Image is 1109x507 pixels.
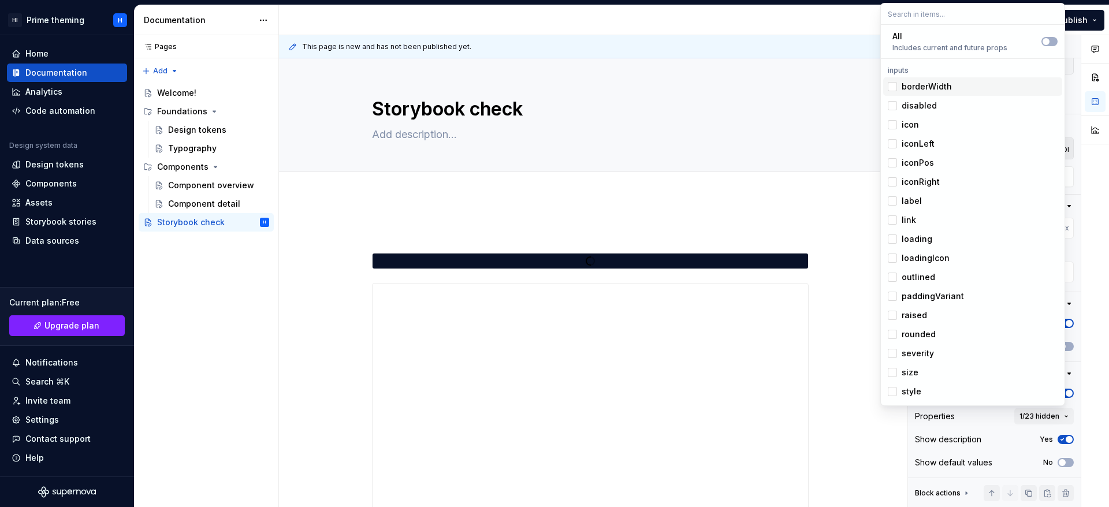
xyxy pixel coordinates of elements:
[27,14,84,26] div: Prime theming
[915,485,971,501] div: Block actions
[139,213,274,232] a: Storybook checkH
[7,353,127,372] button: Notifications
[1043,458,1053,467] label: No
[25,86,62,98] div: Analytics
[902,252,950,264] div: loadingIcon
[892,43,1007,53] div: Includes current and future props
[7,430,127,448] button: Contact support
[44,320,99,331] span: Upgrade plan
[902,81,952,92] div: borderWidth
[915,457,992,468] div: Show default values
[902,310,927,321] div: raised
[25,105,95,117] div: Code automation
[139,84,274,102] a: Welcome!
[25,197,53,208] div: Assets
[139,158,274,176] div: Components
[915,411,955,422] div: Properties
[7,155,127,174] a: Design tokens
[25,414,59,426] div: Settings
[25,159,84,170] div: Design tokens
[915,489,961,498] div: Block actions
[168,124,226,136] div: Design tokens
[1041,10,1104,31] button: Publish
[7,372,127,391] button: Search ⌘K
[157,217,225,228] div: Storybook check
[8,13,22,27] div: HI
[902,157,934,169] div: iconPos
[1014,408,1074,424] button: 1/23 hidden
[902,138,935,150] div: iconLeft
[150,121,274,139] a: Design tokens
[25,178,77,189] div: Components
[902,271,935,283] div: outlined
[902,329,936,340] div: rounded
[153,66,168,76] span: Add
[7,449,127,467] button: Help
[370,95,806,123] textarea: Storybook check
[7,174,127,193] a: Components
[902,367,918,378] div: size
[1040,435,1053,444] label: Yes
[902,290,964,302] div: paddingVariant
[7,64,127,82] a: Documentation
[902,405,944,416] div: styleClass
[168,143,217,154] div: Typography
[139,63,182,79] button: Add
[25,48,49,59] div: Home
[25,452,44,464] div: Help
[157,161,209,173] div: Components
[25,376,69,387] div: Search ⌘K
[157,87,196,99] div: Welcome!
[902,348,934,359] div: severity
[9,297,125,308] div: Current plan : Free
[902,233,932,245] div: loading
[9,141,77,150] div: Design system data
[902,100,937,111] div: disabled
[25,216,96,228] div: Storybook stories
[892,31,1007,42] div: All
[2,8,132,32] button: HIPrime themingH
[1019,412,1059,421] span: 1/23 hidden
[7,213,127,231] a: Storybook stories
[157,106,207,117] div: Foundations
[25,235,79,247] div: Data sources
[915,434,981,445] div: Show description
[144,14,253,26] div: Documentation
[902,195,922,207] div: label
[25,395,70,407] div: Invite team
[38,486,96,498] svg: Supernova Logo
[881,3,1065,24] input: Search in items...
[139,102,274,121] div: Foundations
[7,44,127,63] a: Home
[150,176,274,195] a: Component overview
[902,214,916,226] div: link
[1058,14,1088,26] span: Publish
[302,42,471,51] span: This page is new and has not been published yet.
[25,357,78,368] div: Notifications
[25,67,87,79] div: Documentation
[902,176,940,188] div: iconRight
[150,195,274,213] a: Component detail
[7,411,127,429] a: Settings
[139,84,274,232] div: Page tree
[118,16,122,25] div: H
[263,217,266,228] div: H
[902,119,919,131] div: icon
[902,386,921,397] div: style
[25,433,91,445] div: Contact support
[7,102,127,120] a: Code automation
[881,25,1065,405] div: Search in items...
[9,315,125,336] a: Upgrade plan
[7,83,127,101] a: Analytics
[7,193,127,212] a: Assets
[7,392,127,410] a: Invite team
[139,42,177,51] div: Pages
[168,180,254,191] div: Component overview
[150,139,274,158] a: Typography
[168,198,240,210] div: Component detail
[883,66,1062,75] div: inputs
[7,232,127,250] a: Data sources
